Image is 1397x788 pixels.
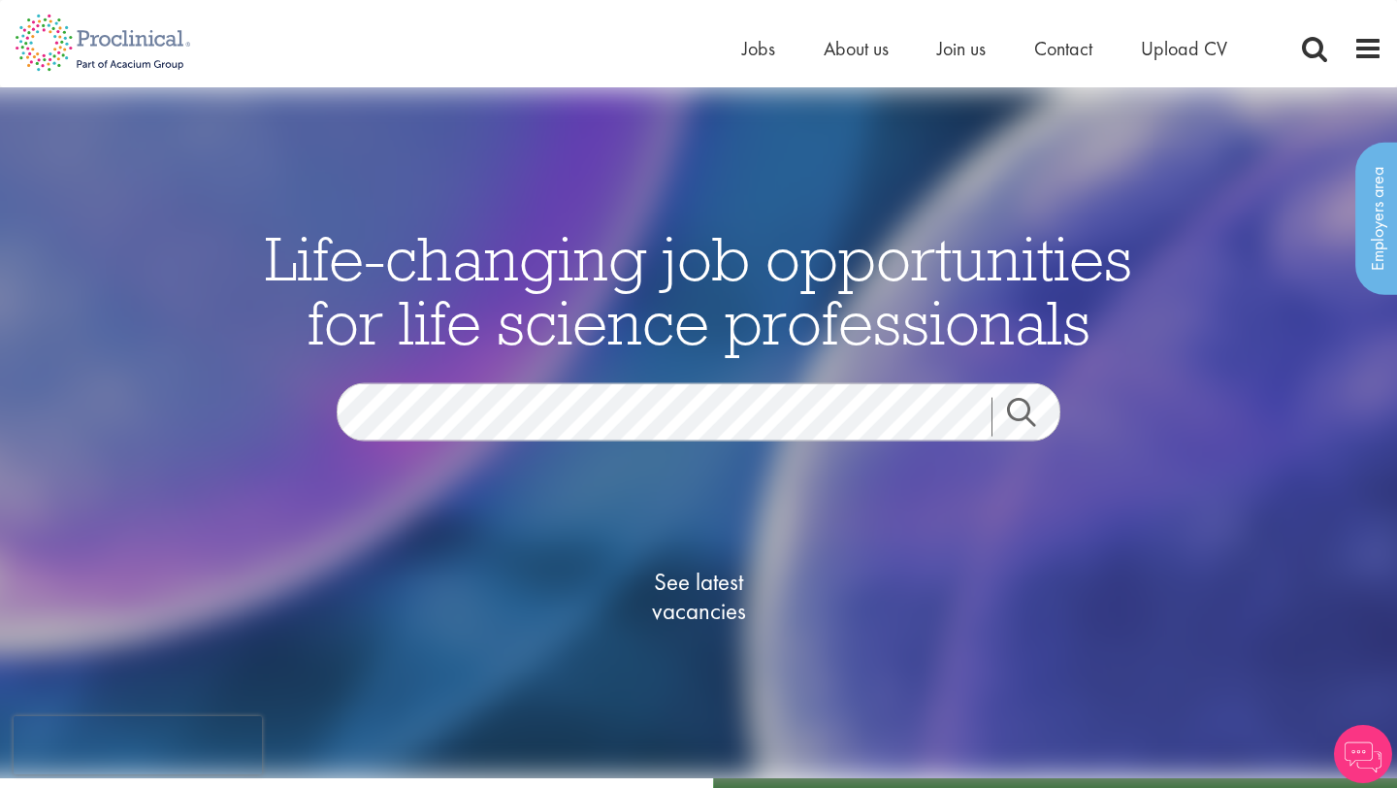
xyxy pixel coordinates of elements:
a: Contact [1034,36,1092,61]
a: Join us [937,36,986,61]
span: Life-changing job opportunities for life science professionals [265,218,1132,360]
iframe: reCAPTCHA [14,716,262,774]
a: See latestvacancies [601,489,796,703]
img: Chatbot [1334,725,1392,783]
a: About us [824,36,889,61]
a: Jobs [742,36,775,61]
span: See latest vacancies [601,567,796,625]
a: Upload CV [1141,36,1227,61]
a: Job search submit button [991,397,1075,436]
